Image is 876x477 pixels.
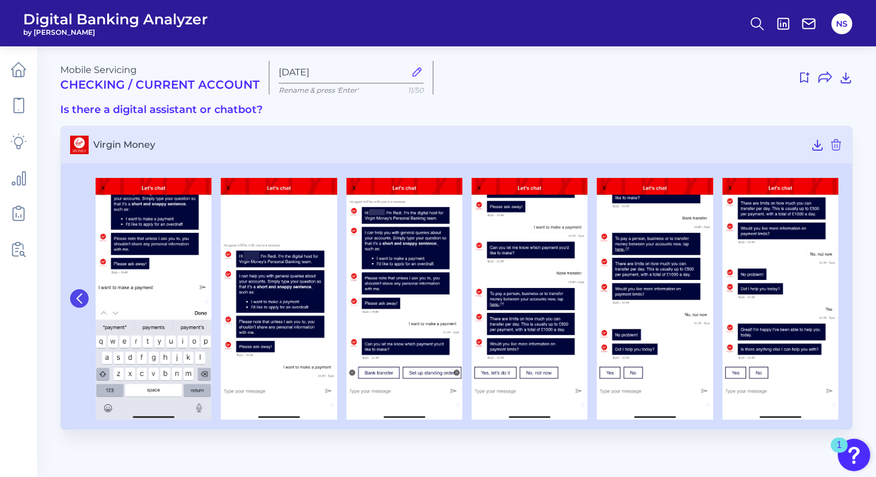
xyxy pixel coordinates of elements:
span: Digital Banking Analyzer [23,10,208,28]
img: Virgin Money [96,178,211,420]
button: NS [831,13,852,34]
img: Virgin Money [597,178,713,420]
p: Rename & press 'Enter' [279,86,424,94]
span: by [PERSON_NAME] [23,28,208,37]
span: 11/50 [408,86,424,94]
div: Mobile Servicing [60,64,260,92]
img: Virgin Money [722,178,838,420]
img: Virgin Money [221,178,337,420]
h2: Checking / Current Account [60,78,260,92]
div: 1 [837,445,842,460]
span: Virgin Money [93,139,806,150]
h3: Is there a digital assistant or chatbot? [60,104,853,116]
img: Virgin Money [472,178,587,420]
button: Open Resource Center, 1 new notification [838,439,870,471]
img: Virgin Money [346,178,462,420]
